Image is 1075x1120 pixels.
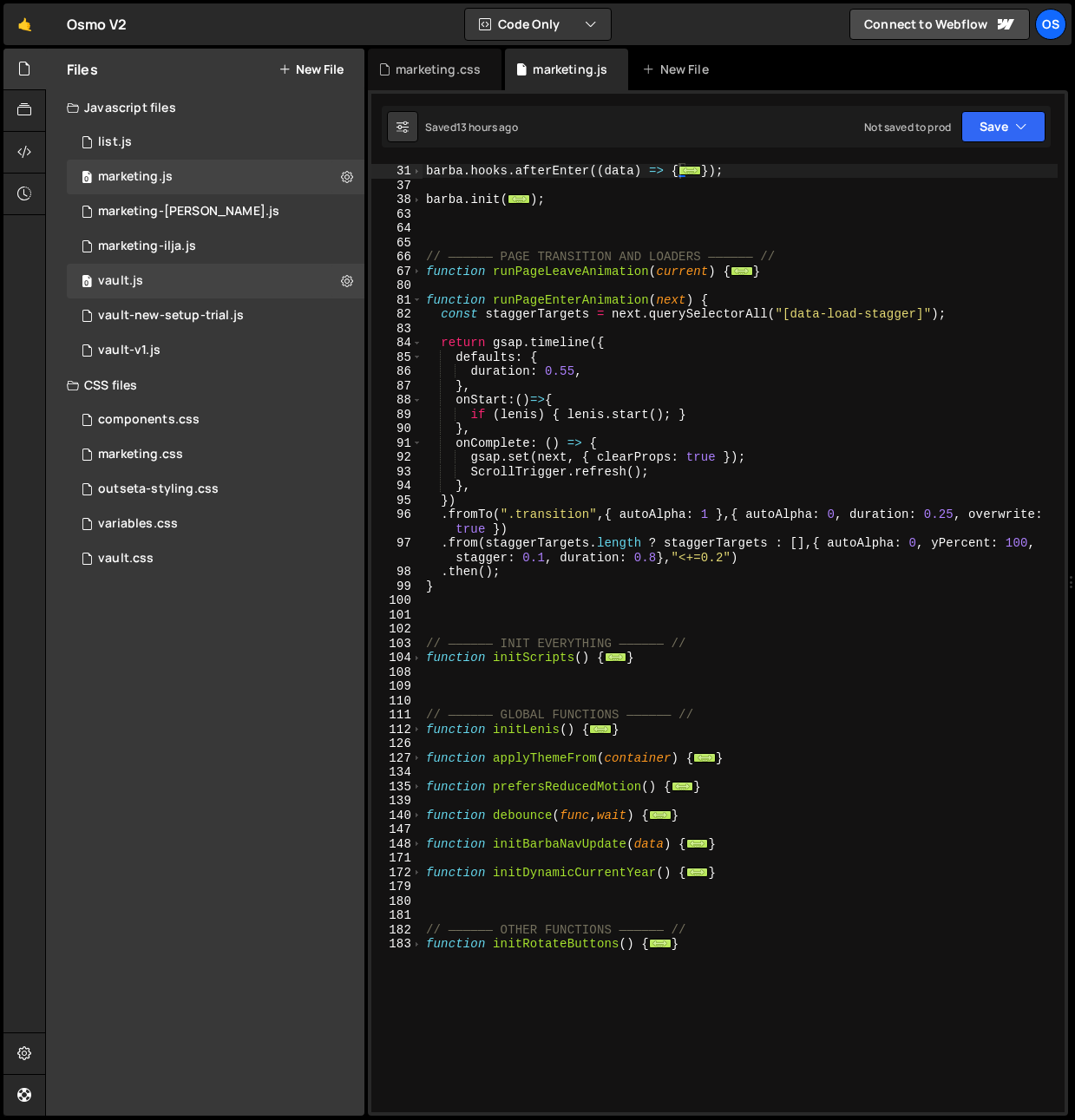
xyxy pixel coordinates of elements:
[67,125,364,160] div: 16596/45151.js
[98,551,154,567] div: vault.css
[371,494,423,508] div: 95
[279,62,344,76] button: New File
[371,250,423,265] div: 66
[67,403,364,437] div: 16596/45511.css
[731,265,753,275] span: ...
[371,536,423,565] div: 97
[98,447,183,462] div: marketing.css
[67,333,364,368] div: 16596/45132.js
[371,694,423,709] div: 110
[371,221,423,236] div: 64
[371,322,423,337] div: 83
[371,622,423,637] div: 102
[425,120,518,134] div: Saved
[67,541,364,576] div: 16596/45153.css
[98,134,132,150] div: list.js
[67,298,364,333] div: 16596/45152.js
[849,9,1030,40] a: Connect to Webflow
[371,937,423,952] div: 183
[371,665,423,680] div: 108
[67,437,364,472] div: 16596/45446.css
[371,765,423,780] div: 134
[371,723,423,737] div: 112
[371,379,423,394] div: 87
[98,204,279,219] div: marketing-[PERSON_NAME].js
[67,264,364,298] div: 16596/45133.js
[82,276,92,290] span: 0
[371,164,423,179] div: 31
[371,837,423,852] div: 148
[371,608,423,623] div: 101
[98,239,196,254] div: marketing-ilja.js
[686,838,709,848] span: ...
[371,866,423,881] div: 172
[456,120,518,134] div: 13 hours ago
[371,179,423,193] div: 37
[67,160,364,194] div: 16596/45422.js
[371,336,423,350] div: 84
[98,481,219,497] div: outseta-styling.css
[371,679,423,694] div: 109
[686,867,709,876] span: ...
[98,308,244,324] div: vault-new-setup-trial.js
[693,752,716,762] span: ...
[67,14,127,35] div: Osmo V2
[1035,9,1066,40] a: Os
[649,809,672,819] span: ...
[371,465,423,480] div: 93
[649,939,672,948] span: ...
[672,781,694,790] span: ...
[589,724,612,733] span: ...
[371,508,423,536] div: 96
[82,172,92,186] span: 0
[371,265,423,279] div: 67
[533,61,607,78] div: marketing.js
[371,207,423,222] div: 63
[371,479,423,494] div: 94
[371,851,423,866] div: 171
[98,273,143,289] div: vault.js
[371,408,423,422] div: 89
[371,422,423,436] div: 90
[371,565,423,580] div: 98
[371,637,423,652] div: 103
[3,3,46,45] a: 🤙
[371,593,423,608] div: 100
[98,412,200,428] div: components.css
[465,9,611,40] button: Code Only
[371,450,423,465] div: 92
[371,780,423,795] div: 135
[605,652,627,662] span: ...
[67,507,364,541] div: 16596/45154.css
[371,880,423,894] div: 179
[46,90,364,125] div: Javascript files
[371,751,423,766] div: 127
[642,61,715,78] div: New File
[371,908,423,923] div: 181
[864,120,951,134] div: Not saved to prod
[508,194,530,204] span: ...
[371,393,423,408] div: 88
[371,822,423,837] div: 147
[371,278,423,293] div: 80
[67,194,364,229] div: 16596/45424.js
[67,229,364,264] div: 16596/45423.js
[98,516,178,532] div: variables.css
[98,169,173,185] div: marketing.js
[371,293,423,308] div: 81
[371,364,423,379] div: 86
[67,60,98,79] h2: Files
[46,368,364,403] div: CSS files
[961,111,1046,142] button: Save
[371,894,423,909] div: 180
[396,61,481,78] div: marketing.css
[371,794,423,809] div: 139
[371,651,423,665] div: 104
[371,436,423,451] div: 91
[371,737,423,751] div: 126
[678,166,701,175] span: ...
[371,809,423,823] div: 140
[371,236,423,251] div: 65
[371,580,423,594] div: 99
